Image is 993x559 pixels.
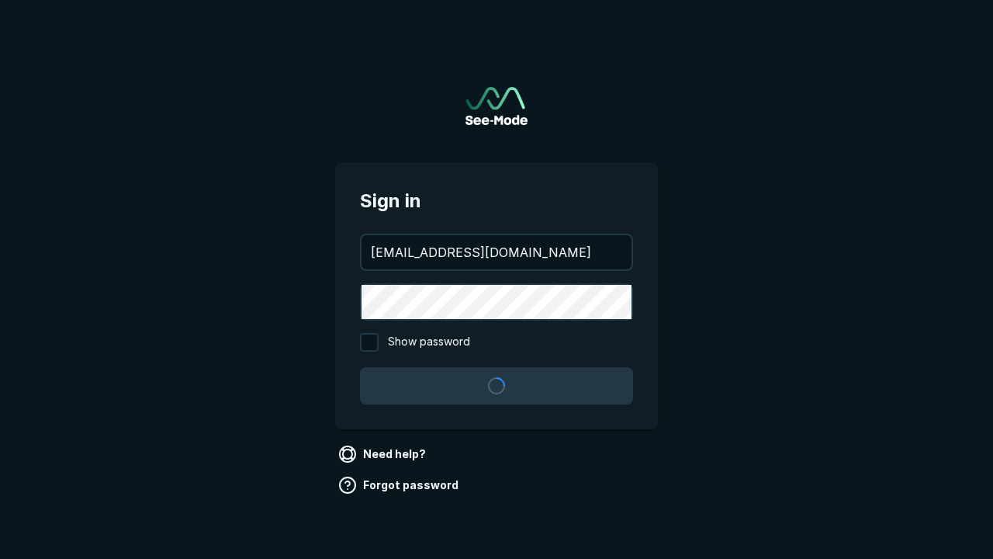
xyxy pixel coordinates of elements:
a: Need help? [335,442,432,467]
a: Forgot password [335,473,465,498]
input: your@email.com [362,235,631,269]
span: Show password [388,333,470,352]
a: Go to sign in [465,87,528,125]
span: Sign in [360,187,633,215]
img: See-Mode Logo [465,87,528,125]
